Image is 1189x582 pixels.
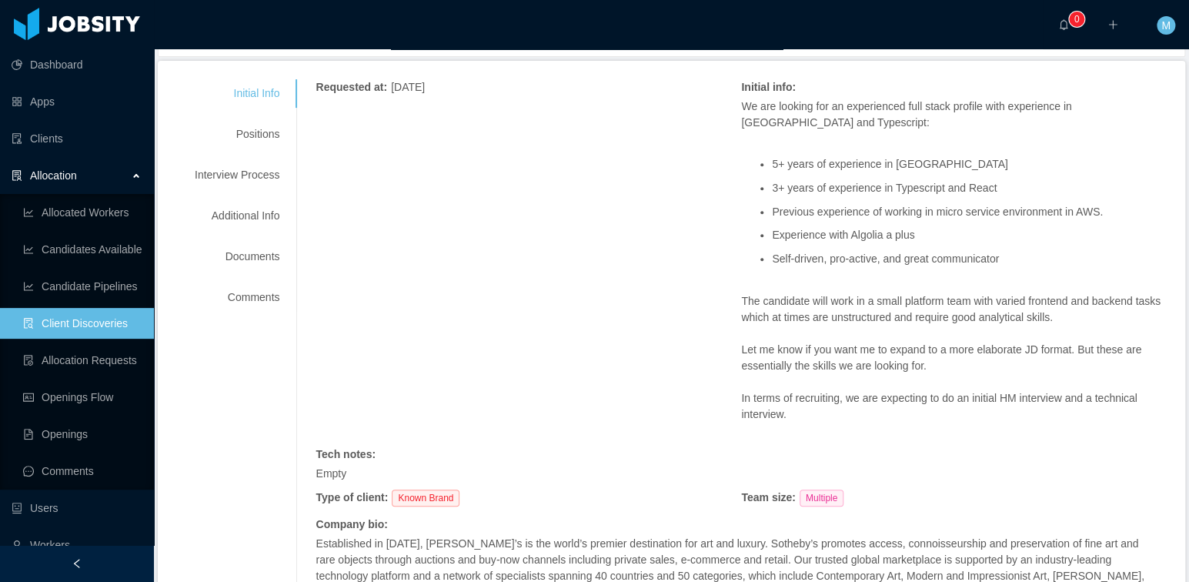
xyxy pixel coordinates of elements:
[772,253,1167,265] li: Self-driven, pro-active, and great communicator
[741,390,1167,423] p: In terms of recruiting, we are expecting to do an initial HM interview and a technical interview.
[12,530,142,560] a: icon: userWorkers
[772,229,1167,241] li: Experience with Algolia a plus
[176,242,298,271] div: Documents
[176,161,298,189] div: Interview Process
[176,79,298,108] div: Initial Info
[23,234,142,265] a: icon: line-chartCandidates Available
[741,293,1167,326] p: The candidate will work in a small platform team with varied frontend and backend tasks which at ...
[12,86,142,117] a: icon: appstoreApps
[316,491,388,503] strong: Type of client :
[176,202,298,230] div: Additional Info
[23,456,142,487] a: icon: messageComments
[176,283,298,312] div: Comments
[1107,19,1118,30] i: icon: plus
[12,123,142,154] a: icon: auditClients
[800,490,843,507] span: Multiple
[12,170,22,181] i: icon: solution
[23,308,142,339] a: icon: file-searchClient Discoveries
[772,182,1167,194] li: 3+ years of experience in Typescript and React
[391,81,425,93] span: [DATE]
[23,419,142,450] a: icon: file-textOpenings
[316,467,346,480] span: Empty
[23,271,142,302] a: icon: line-chartCandidate Pipelines
[392,490,459,507] span: Known Brand
[741,81,796,93] strong: Initial info :
[772,159,1167,170] li: 5+ years of experience in [GEOGRAPHIC_DATA]
[23,382,142,413] a: icon: idcardOpenings Flow
[741,491,796,503] strong: Team size :
[741,99,1167,131] p: We are looking for an experienced full stack profile with experience in [GEOGRAPHIC_DATA] and Typ...
[316,518,387,530] strong: Company bio :
[316,81,387,93] strong: Requested at :
[23,345,142,376] a: icon: file-doneAllocation Requests
[23,197,142,228] a: icon: line-chartAllocated Workers
[30,169,77,182] span: Allocation
[176,120,298,149] div: Positions
[1058,19,1069,30] i: icon: bell
[772,206,1167,218] li: Previous experience of working in micro service environment in AWS.
[12,493,142,523] a: icon: robotUsers
[1069,12,1084,27] sup: 0
[741,342,1167,374] p: Let me know if you want me to expand to a more elaborate JD format. But these are essentially the...
[12,49,142,80] a: icon: pie-chartDashboard
[1161,16,1171,35] span: M
[316,448,376,460] strong: Tech notes :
